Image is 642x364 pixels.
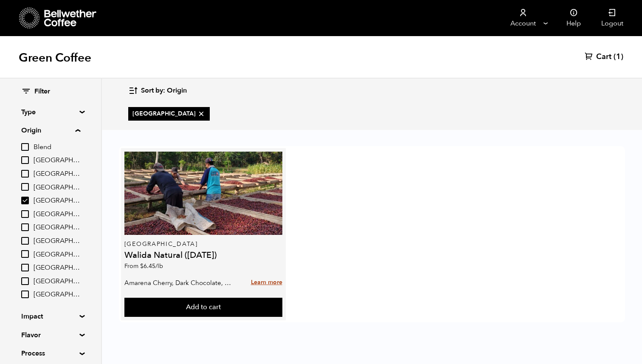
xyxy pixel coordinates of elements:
span: [GEOGRAPHIC_DATA] [132,110,206,118]
summary: Origin [21,125,80,135]
span: $ [140,262,144,270]
span: Cart [596,52,611,62]
span: [GEOGRAPHIC_DATA] [34,183,80,192]
span: [GEOGRAPHIC_DATA] [34,263,80,273]
p: [GEOGRAPHIC_DATA] [124,241,282,247]
input: [GEOGRAPHIC_DATA] [21,170,29,178]
span: [GEOGRAPHIC_DATA] [34,223,80,232]
a: Learn more [251,274,282,292]
input: [GEOGRAPHIC_DATA] [21,183,29,191]
span: Blend [34,143,80,152]
h4: Walida Natural ([DATE]) [124,251,282,260]
span: [GEOGRAPHIC_DATA] [34,210,80,219]
button: Add to cart [124,298,282,317]
input: [GEOGRAPHIC_DATA] [21,264,29,271]
input: [GEOGRAPHIC_DATA] [21,210,29,218]
span: [GEOGRAPHIC_DATA] [34,169,80,179]
span: [GEOGRAPHIC_DATA] [34,290,80,299]
h1: Green Coffee [19,50,91,65]
button: Sort by: Origin [128,81,187,101]
input: [GEOGRAPHIC_DATA] [21,291,29,298]
a: Cart (1) [585,52,623,62]
span: Filter [34,87,50,96]
span: Sort by: Origin [141,86,187,96]
input: [GEOGRAPHIC_DATA] [21,156,29,164]
input: Blend [21,143,29,151]
p: Amarena Cherry, Dark Chocolate, Hibiscus [124,277,232,289]
input: [GEOGRAPHIC_DATA] [21,277,29,285]
input: [GEOGRAPHIC_DATA] [21,223,29,231]
summary: Type [21,107,80,117]
input: [GEOGRAPHIC_DATA] [21,197,29,204]
input: [GEOGRAPHIC_DATA] [21,250,29,258]
span: [GEOGRAPHIC_DATA] [34,156,80,165]
span: [GEOGRAPHIC_DATA] [34,237,80,246]
span: /lb [155,262,163,270]
bdi: 6.45 [140,262,163,270]
span: From [124,262,163,270]
summary: Process [21,348,80,358]
span: (1) [614,52,623,62]
summary: Impact [21,311,80,322]
span: [GEOGRAPHIC_DATA] [34,196,80,206]
span: [GEOGRAPHIC_DATA] [34,277,80,286]
summary: Flavor [21,330,80,340]
span: [GEOGRAPHIC_DATA] [34,250,80,260]
input: [GEOGRAPHIC_DATA] [21,237,29,245]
